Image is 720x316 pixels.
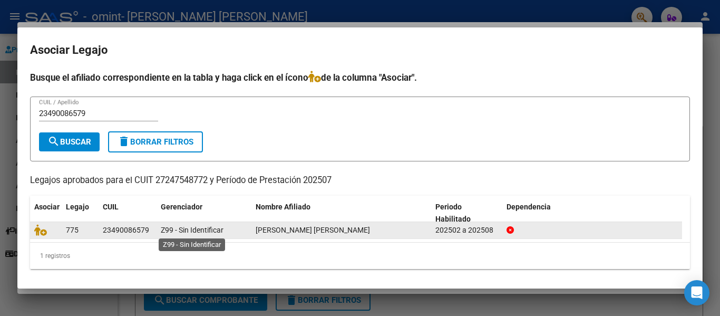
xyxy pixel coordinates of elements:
datatable-header-cell: Asociar [30,196,62,231]
span: Periodo Habilitado [435,203,471,223]
h2: Asociar Legajo [30,40,690,60]
span: Borrar Filtros [118,137,193,147]
h4: Busque el afiliado correspondiente en la tabla y haga click en el ícono de la columna "Asociar". [30,71,690,84]
datatable-header-cell: Periodo Habilitado [431,196,502,231]
span: Nombre Afiliado [256,203,310,211]
span: 775 [66,226,79,234]
div: 1 registros [30,243,690,269]
div: 202502 a 202508 [435,224,498,236]
button: Buscar [39,132,100,151]
span: Dependencia [507,203,551,211]
div: 23490086579 [103,224,149,236]
span: Gerenciador [161,203,202,211]
datatable-header-cell: CUIL [99,196,157,231]
datatable-header-cell: Legajo [62,196,99,231]
div: Open Intercom Messenger [684,280,709,305]
span: Asociar [34,203,60,211]
span: CUIL [103,203,119,211]
datatable-header-cell: Gerenciador [157,196,251,231]
mat-icon: search [47,135,60,148]
p: Legajos aprobados para el CUIT 27247548772 y Período de Prestación 202507 [30,174,690,187]
span: Buscar [47,137,91,147]
span: ALONSO BIMA JUAN MARTIN [256,226,370,234]
span: Legajo [66,203,89,211]
datatable-header-cell: Dependencia [502,196,682,231]
span: Z99 - Sin Identificar [161,226,223,234]
datatable-header-cell: Nombre Afiliado [251,196,431,231]
button: Borrar Filtros [108,131,203,152]
mat-icon: delete [118,135,130,148]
